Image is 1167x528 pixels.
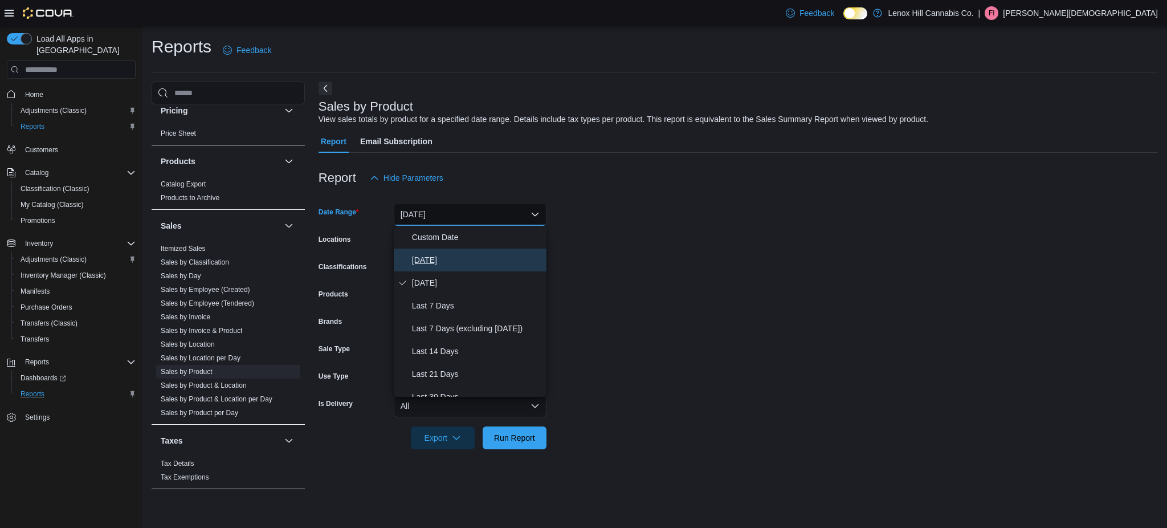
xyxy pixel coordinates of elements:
[16,104,91,117] a: Adjustments (Classic)
[161,354,240,362] a: Sales by Location per Day
[25,413,50,422] span: Settings
[282,155,296,168] button: Products
[21,287,50,296] span: Manifests
[843,19,844,20] span: Dark Mode
[21,122,44,131] span: Reports
[21,355,54,369] button: Reports
[365,166,448,189] button: Hide Parameters
[321,130,346,153] span: Report
[161,409,238,417] a: Sales by Product per Day
[16,269,136,282] span: Inventory Manager (Classic)
[412,390,542,404] span: Last 30 Days
[21,184,89,193] span: Classification (Classic)
[16,120,136,133] span: Reports
[418,427,468,449] span: Export
[11,213,140,229] button: Promotions
[412,230,542,244] span: Custom Date
[16,198,136,212] span: My Catalog (Classic)
[21,237,136,250] span: Inventory
[16,387,136,401] span: Reports
[2,354,140,370] button: Reports
[11,370,140,386] a: Dashboards
[799,7,834,19] span: Feedback
[25,145,58,155] span: Customers
[412,344,542,358] span: Last 14 Days
[16,371,71,385] a: Dashboards
[152,35,211,58] h1: Reports
[282,434,296,448] button: Taxes
[21,255,87,264] span: Adjustments (Classic)
[25,239,53,248] span: Inventory
[16,316,136,330] span: Transfers (Classic)
[16,300,136,314] span: Purchase Orders
[494,432,535,444] span: Run Report
[21,410,136,424] span: Settings
[161,193,219,202] span: Products to Archive
[383,172,443,184] span: Hide Parameters
[152,127,305,145] div: Pricing
[11,119,140,135] button: Reports
[16,182,136,196] span: Classification (Classic)
[394,395,546,417] button: All
[161,258,229,267] span: Sales by Classification
[161,220,182,231] h3: Sales
[319,399,353,408] label: Is Delivery
[412,276,542,290] span: [DATE]
[16,332,136,346] span: Transfers
[412,322,542,335] span: Last 7 Days (excluding [DATE])
[394,203,546,226] button: [DATE]
[319,100,413,113] h3: Sales by Product
[21,237,58,250] button: Inventory
[360,130,432,153] span: Email Subscription
[319,171,356,185] h3: Report
[25,90,43,99] span: Home
[161,395,272,404] span: Sales by Product & Location per Day
[319,317,342,326] label: Brands
[11,299,140,315] button: Purchase Orders
[161,299,254,308] span: Sales by Employee (Tendered)
[23,7,74,19] img: Cova
[21,88,48,101] a: Home
[11,315,140,331] button: Transfers (Classic)
[161,105,187,116] h3: Pricing
[21,411,54,424] a: Settings
[2,235,140,251] button: Inventory
[21,319,77,328] span: Transfers (Classic)
[16,214,136,228] span: Promotions
[1003,6,1158,20] p: [PERSON_NAME][DEMOGRAPHIC_DATA]
[282,104,296,117] button: Pricing
[161,180,206,188] a: Catalog Export
[412,299,542,312] span: Last 7 Days
[236,44,271,56] span: Feedback
[161,156,195,167] h3: Products
[161,156,280,167] button: Products
[161,244,206,253] span: Itemized Sales
[21,166,53,180] button: Catalog
[11,267,140,283] button: Inventory Manager (Classic)
[161,340,215,348] a: Sales by Location
[161,460,194,468] a: Tax Details
[21,166,136,180] span: Catalog
[161,326,242,335] span: Sales by Invoice & Product
[161,271,201,281] span: Sales by Day
[11,283,140,299] button: Manifests
[2,165,140,181] button: Catalog
[161,367,213,376] span: Sales by Product
[411,427,475,449] button: Export
[319,113,928,125] div: View sales totals by product for a specified date range. Details include tax types per product. T...
[11,331,140,347] button: Transfers
[161,194,219,202] a: Products to Archive
[161,473,209,482] span: Tax Exemptions
[11,386,140,402] button: Reports
[161,327,242,335] a: Sales by Invoice & Product
[16,285,136,298] span: Manifests
[161,258,229,266] a: Sales by Classification
[218,39,276,62] a: Feedback
[161,408,238,417] span: Sales by Product per Day
[16,120,49,133] a: Reports
[161,381,247,390] span: Sales by Product & Location
[11,103,140,119] button: Adjustments (Classic)
[21,389,44,399] span: Reports
[16,269,111,282] a: Inventory Manager (Classic)
[2,86,140,102] button: Home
